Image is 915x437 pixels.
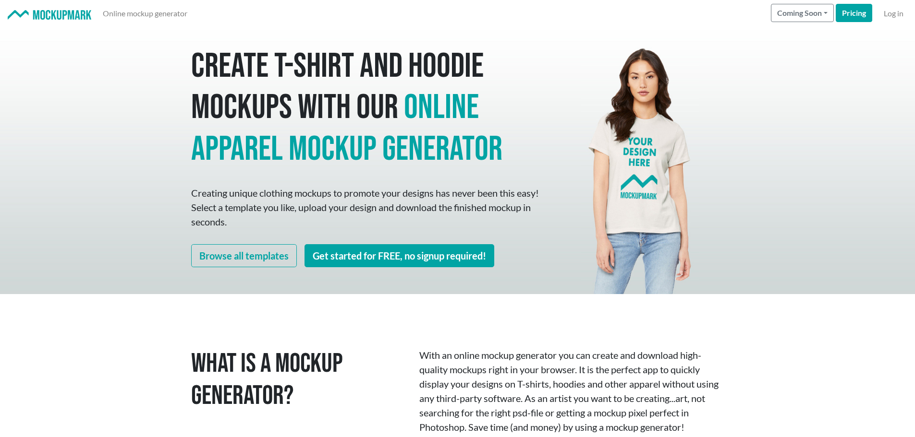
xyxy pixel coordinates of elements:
a: Get started for FREE, no signup required! [305,244,494,267]
span: online apparel mockup generator [191,87,502,170]
img: Mockup Mark [8,10,91,20]
p: Creating unique clothing mockups to promote your designs has never been this easy! Select a templ... [191,186,542,229]
p: With an online mockup generator you can create and download high-quality mockups right in your br... [419,348,724,434]
a: Browse all templates [191,244,297,267]
a: Online mockup generator [99,4,191,23]
img: Mockup Mark hero - your design here [581,27,700,294]
a: Log in [880,4,907,23]
button: Coming Soon [771,4,834,22]
h1: Create T-shirt and hoodie mockups with our [191,46,542,170]
h1: What is a Mockup Generator? [191,348,405,412]
a: Pricing [836,4,872,22]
